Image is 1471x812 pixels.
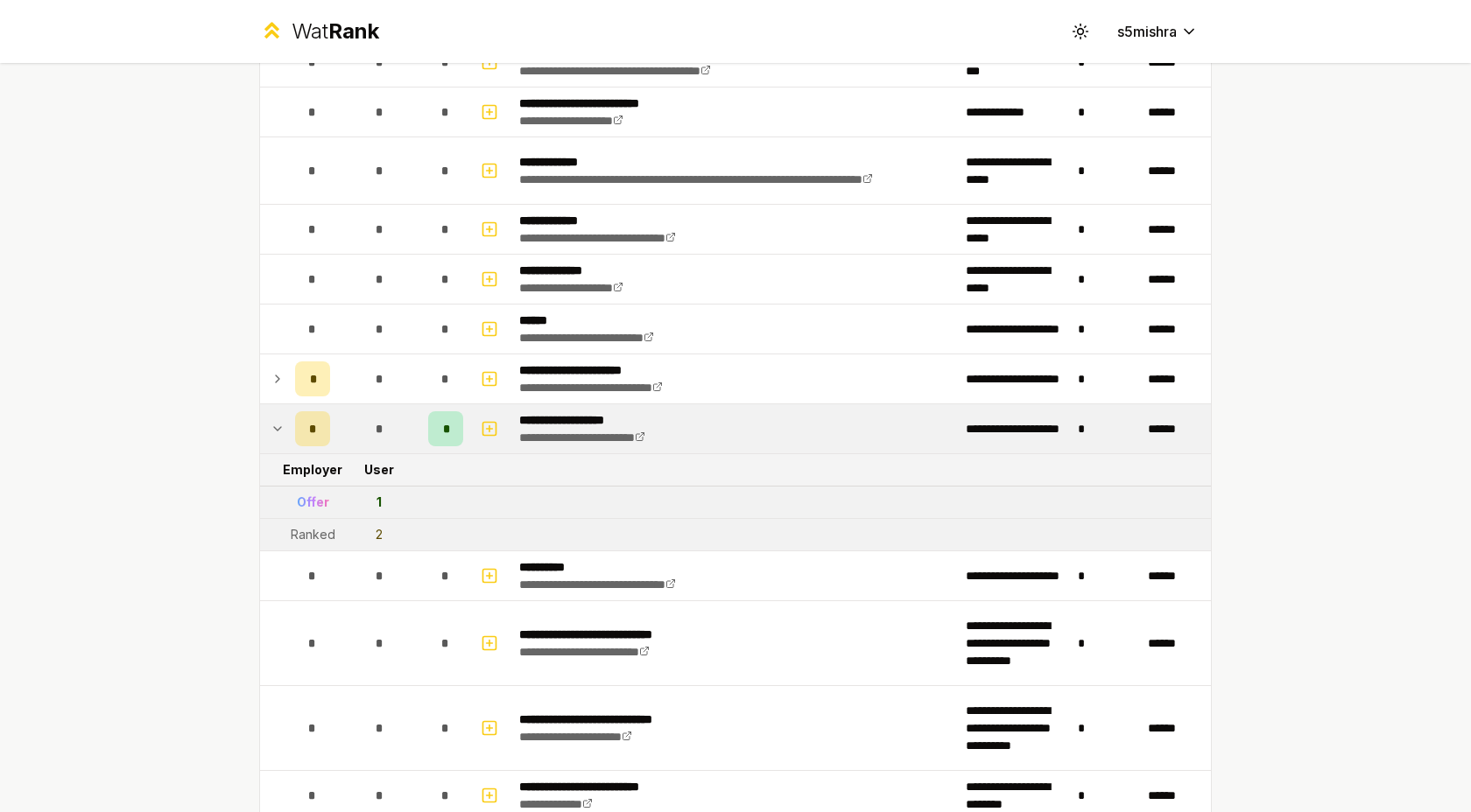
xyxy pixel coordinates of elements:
[337,454,421,486] td: User
[291,526,335,543] div: Ranked
[1117,21,1177,42] span: s5mishra
[1103,16,1212,47] button: s5mishra
[328,18,379,44] span: Rank
[297,493,329,511] div: Offer
[377,493,382,511] div: 1
[288,454,337,486] td: Employer
[376,526,383,543] div: 2
[292,17,379,45] div: Wat
[259,17,379,45] a: WatRank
